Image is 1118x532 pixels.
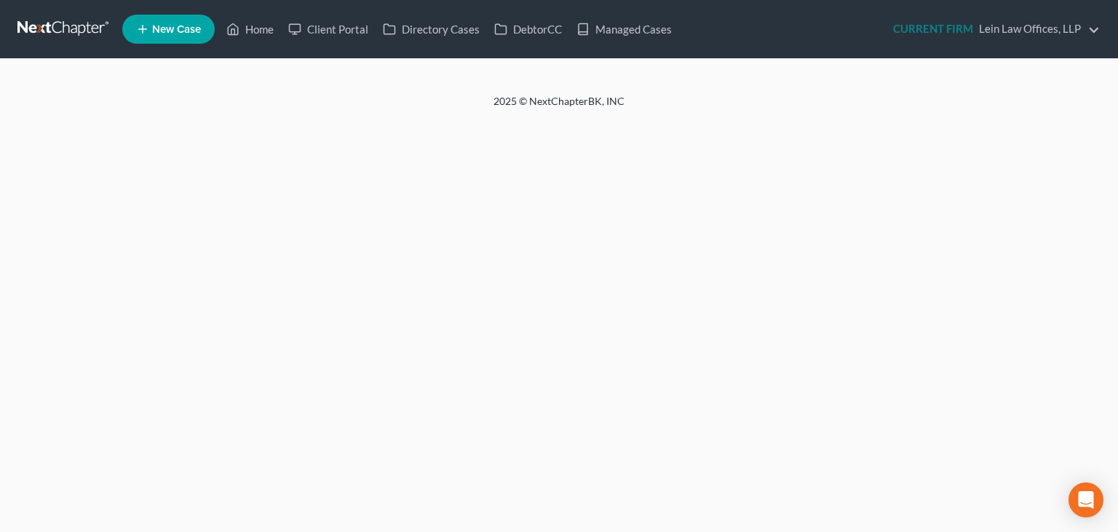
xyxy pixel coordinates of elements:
a: Home [219,16,281,42]
a: Managed Cases [569,16,679,42]
div: Open Intercom Messenger [1069,482,1103,517]
new-legal-case-button: New Case [122,15,215,44]
div: 2025 © NextChapterBK, INC [144,94,974,120]
strong: CURRENT FIRM [893,22,973,35]
a: CURRENT FIRMLein Law Offices, LLP [886,16,1100,42]
a: DebtorCC [487,16,569,42]
a: Client Portal [281,16,376,42]
a: Directory Cases [376,16,487,42]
